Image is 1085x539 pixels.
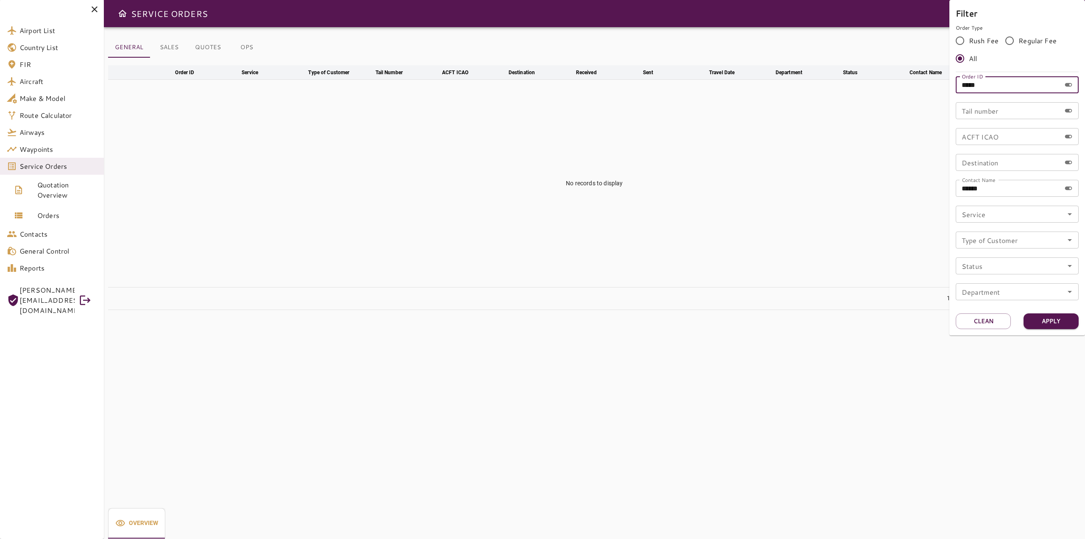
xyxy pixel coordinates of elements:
button: Open [1064,234,1076,246]
div: rushFeeOrder [956,32,1079,67]
span: All [969,53,977,64]
button: Open [1064,286,1076,298]
button: Open [1064,208,1076,220]
button: Clean [956,313,1011,329]
span: Rush Fee [969,36,999,46]
label: Contact Name [962,176,996,183]
button: Open [1064,260,1076,272]
button: Apply [1024,313,1079,329]
label: Order ID [962,73,983,80]
span: Regular Fee [1018,36,1057,46]
h6: Filter [956,6,1079,20]
p: Order Type [956,24,1079,32]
